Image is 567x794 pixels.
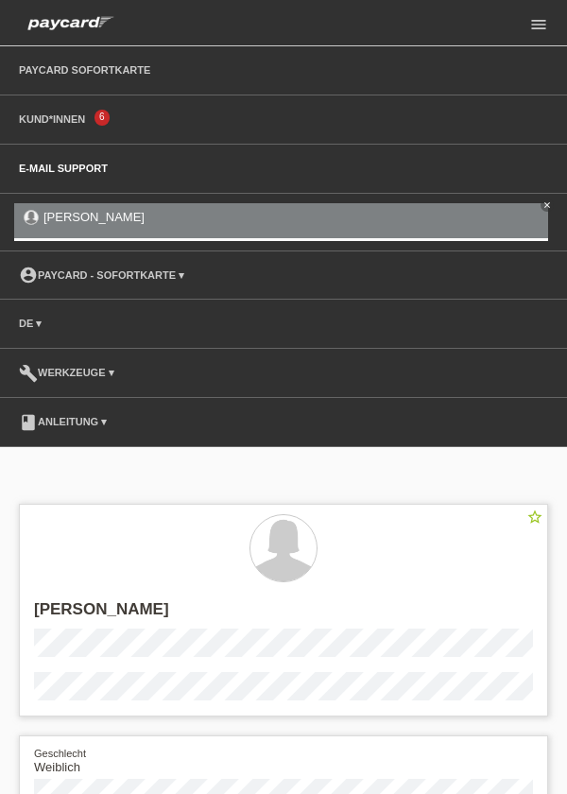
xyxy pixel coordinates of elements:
a: paycard Sofortkarte [9,64,160,76]
a: bookAnleitung ▾ [9,416,116,427]
i: book [19,413,38,432]
img: paycard Sofortkarte [19,13,123,33]
a: E-Mail Support [9,163,117,174]
span: Geschlecht [34,748,86,759]
i: close [542,200,552,210]
i: build [19,364,38,383]
a: paycard Sofortkarte [19,22,123,36]
a: account_circlepaycard - Sofortkarte ▾ [9,269,194,281]
div: Weiblich [34,746,533,774]
span: 6 [94,110,110,126]
a: menu [520,18,558,29]
i: account_circle [19,266,38,285]
a: star_border [526,509,543,528]
i: menu [529,15,548,34]
a: [PERSON_NAME] [43,210,145,224]
a: close [541,198,554,212]
i: star_border [526,509,543,526]
a: buildWerkzeuge ▾ [9,367,124,378]
h2: [PERSON_NAME] [34,600,533,629]
a: DE ▾ [9,318,51,329]
a: Kund*innen [9,113,94,125]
